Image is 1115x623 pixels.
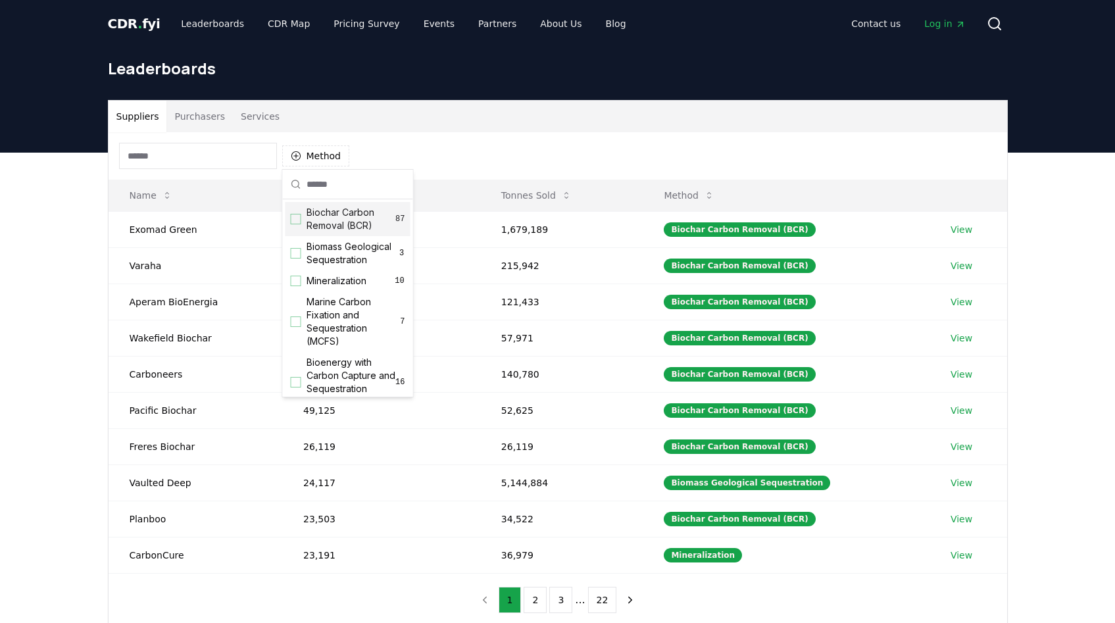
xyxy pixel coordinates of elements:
a: View [951,368,972,381]
td: 23,191 [282,537,480,573]
button: Suppliers [109,101,167,132]
span: Log in [924,17,965,30]
button: Method [653,182,725,209]
div: Biochar Carbon Removal (BCR) [664,259,815,273]
td: Pacific Biochar [109,392,282,428]
span: . [137,16,142,32]
a: Partners [468,12,527,36]
button: Tonnes Sold [491,182,582,209]
span: 3 [399,248,405,259]
button: 3 [549,587,572,613]
span: Bioenergy with Carbon Capture and Sequestration (BECCS) [307,356,396,409]
div: Biochar Carbon Removal (BCR) [664,295,815,309]
a: CDR.fyi [108,14,161,33]
div: Biochar Carbon Removal (BCR) [664,367,815,382]
span: 87 [395,214,405,224]
button: Services [233,101,287,132]
td: 34,522 [480,501,643,537]
a: View [951,332,972,345]
td: 49,125 [282,392,480,428]
div: Biochar Carbon Removal (BCR) [664,512,815,526]
a: View [951,440,972,453]
td: 140,780 [480,356,643,392]
span: Biomass Geological Sequestration [307,240,399,266]
a: About Us [530,12,592,36]
td: 26,119 [282,428,480,464]
button: 22 [588,587,617,613]
td: Aperam BioEnergia [109,284,282,320]
a: View [951,295,972,309]
span: 16 [395,377,405,387]
a: View [951,223,972,236]
a: Leaderboards [170,12,255,36]
td: 52,625 [480,392,643,428]
div: Biochar Carbon Removal (BCR) [664,439,815,454]
a: Pricing Survey [323,12,410,36]
td: 57,971 [480,320,643,356]
a: View [951,476,972,489]
span: 10 [395,276,405,286]
button: 1 [499,587,522,613]
td: 24,117 [282,464,480,501]
span: Mineralization [307,274,366,287]
div: Biochar Carbon Removal (BCR) [664,403,815,418]
td: Varaha [109,247,282,284]
td: Exomad Green [109,211,282,247]
li: ... [575,592,585,608]
td: Wakefield Biochar [109,320,282,356]
td: CarbonCure [109,537,282,573]
td: 23,503 [282,501,480,537]
td: 26,119 [480,428,643,464]
a: Events [413,12,465,36]
div: Biochar Carbon Removal (BCR) [664,331,815,345]
span: 7 [400,316,405,327]
a: Log in [914,12,976,36]
nav: Main [841,12,976,36]
div: Biochar Carbon Removal (BCR) [664,222,815,237]
a: View [951,259,972,272]
td: Carboneers [109,356,282,392]
td: 5,144,884 [480,464,643,501]
h1: Leaderboards [108,58,1008,79]
td: 121,433 [480,284,643,320]
a: View [951,549,972,562]
button: Purchasers [166,101,233,132]
button: Name [119,182,183,209]
button: Method [282,145,350,166]
button: 2 [524,587,547,613]
span: Marine Carbon Fixation and Sequestration (MCFS) [307,295,401,348]
a: View [951,404,972,417]
td: 1,679,189 [480,211,643,247]
a: Blog [595,12,637,36]
td: 215,942 [480,247,643,284]
a: View [951,512,972,526]
td: 36,979 [480,537,643,573]
div: Biomass Geological Sequestration [664,476,830,490]
button: next page [619,587,641,613]
span: Biochar Carbon Removal (BCR) [307,206,396,232]
a: Contact us [841,12,911,36]
div: Mineralization [664,548,742,562]
nav: Main [170,12,636,36]
td: Vaulted Deep [109,464,282,501]
a: CDR Map [257,12,320,36]
td: Freres Biochar [109,428,282,464]
td: Planboo [109,501,282,537]
span: CDR fyi [108,16,161,32]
